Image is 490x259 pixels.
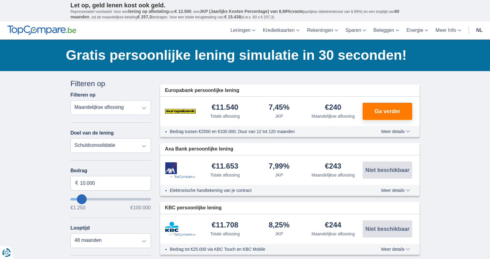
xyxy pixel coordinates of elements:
div: Filteren op [70,78,151,89]
h1: Gratis persoonlijke lening simulatie in 30 seconden! [66,46,420,65]
span: vaste [292,9,303,14]
a: Energie [403,21,432,40]
button: Niet beschikbaar [363,220,412,238]
img: product.pl.alt Axa Bank [165,162,196,178]
span: Axa Bank persoonlijke lening [165,146,233,153]
span: Niet beschikbaar [365,226,409,232]
label: Filteren op [70,92,96,98]
span: Meer details [381,129,410,134]
a: Beleggen [370,21,403,40]
div: 7,45% [269,104,289,112]
div: Maandelijkse aflossing [311,113,355,119]
span: €1.250 [70,205,85,210]
span: € 257,3 [138,14,152,19]
span: 60 maanden [70,9,399,19]
div: 7,99% [269,162,289,171]
div: €11.708 [212,221,238,230]
img: product.pl.alt Europabank [165,104,196,119]
a: Meer Info [432,21,465,40]
label: Doel van de lening [70,130,114,136]
a: Rekeningen [303,21,341,40]
span: JKP (Jaarlijks Kosten Percentage) van 8,99% [200,9,291,14]
span: KBC persoonlijke lening [165,204,222,211]
span: €100.000 [130,205,151,210]
input: wantToBorrow [70,198,151,200]
p: Let op, geld lenen kost ook geld. [70,2,420,9]
p: Representatief voorbeeld: Voor een van , een ( jaarlijkse debetrentevoet van 8,99%) en een loopti... [70,9,420,20]
a: Sparen [342,21,370,40]
div: JKP [275,231,283,237]
span: Meer details [381,188,410,192]
div: €243 [325,162,341,171]
span: Meer details [381,247,410,251]
button: Meer details [377,188,415,193]
div: €11.653 [212,162,238,171]
button: Meer details [377,247,415,252]
button: Niet beschikbaar [363,162,412,179]
span: € 15.438 [224,14,241,19]
span: Niet beschikbaar [365,167,409,173]
div: JKP [275,113,283,119]
a: Leningen [227,21,259,40]
div: Totale aflossing [210,113,240,119]
img: TopCompare [7,25,76,35]
button: Ga verder [363,103,412,120]
div: Maandelijkse aflossing [311,172,355,178]
div: JKP [275,172,283,178]
span: lening op afbetaling [128,9,169,14]
div: €240 [325,104,341,112]
div: 8,25% [269,221,289,230]
span: Ga verder [375,109,400,114]
a: nl [473,21,486,40]
span: Europabank persoonlijke lening [165,87,239,94]
div: Totale aflossing [210,172,240,178]
div: Maandelijkse aflossing [311,231,355,237]
li: Elektronische handtekening van je contract [170,187,359,193]
label: Looptijd [70,225,90,231]
a: Kredietkaarten [259,21,303,40]
div: Totale aflossing [210,231,240,237]
img: product.pl.alt KBC [165,222,196,236]
div: €244 [325,221,341,230]
li: Bedrag tussen €2500 en €100.000; Duur van 12 tot 120 maanden [170,128,359,135]
button: Meer details [377,129,415,134]
span: € 12.500 [175,9,191,14]
div: €11.540 [212,104,238,112]
li: Bedrag tot €25.000 via KBC Touch en KBC Mobile [170,246,359,252]
span: € [75,180,78,187]
label: Bedrag [70,168,151,173]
